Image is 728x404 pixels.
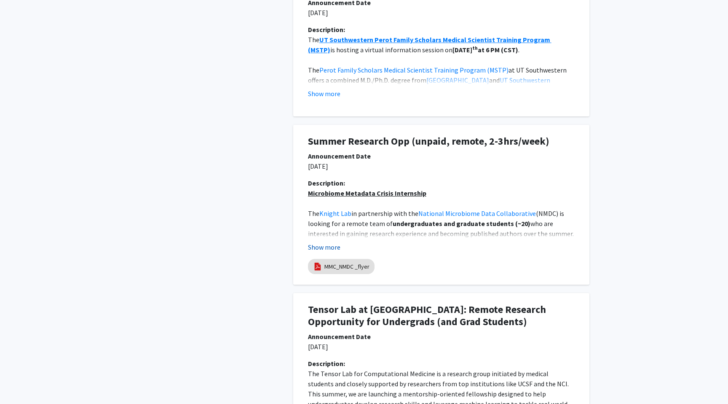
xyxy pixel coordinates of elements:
[418,209,536,218] a: National Microbiome Data Collaborative
[478,46,518,54] strong: at 6 PM (CST)
[308,331,575,342] div: Announcement Date
[319,209,351,218] a: Knight Lab
[308,208,575,279] p: [GEOGRAPHIC_DATA][US_STATE]
[308,189,426,197] u: Microbiome Metadata Crisis Internship
[308,24,575,35] div: Description:
[426,76,489,84] a: [GEOGRAPHIC_DATA]
[308,161,575,171] p: [DATE]
[351,209,418,218] span: in partnership with the
[308,89,340,99] button: Show more
[308,135,575,148] h1: Summer Research Opp (unpaid, remote, 2-3hrs/week)
[489,76,500,84] span: and
[308,209,319,218] span: The
[6,366,36,398] iframe: Chat
[452,46,472,54] strong: [DATE]
[472,45,478,51] strong: th
[330,46,452,54] span: is hosting a virtual information session on
[518,46,519,54] span: .
[308,178,575,188] div: Description:
[393,219,530,228] strong: undergraduates and graduate students (~20)
[308,304,575,328] h1: Tensor Lab at [GEOGRAPHIC_DATA]: Remote Research Opportunity for Undergrads (and Grad Students)
[308,35,551,54] a: UT Southwestern Perot Family Scholars Medical Scientist Training Program (MSTP)
[308,219,575,248] span: who are interested in gaining research experience and becoming published authors over the summer....
[313,262,322,271] img: pdf_icon.png
[308,66,319,74] span: The
[319,66,509,74] a: Perot Family Scholars Medical Scientist Training Program (MSTP)
[308,358,575,369] div: Description:
[308,35,319,44] span: The
[308,8,575,18] p: [DATE]
[324,262,369,271] a: MMC_NMDC _flyer
[308,242,340,252] button: Show more
[308,151,575,161] div: Announcement Date
[308,342,575,352] p: [DATE]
